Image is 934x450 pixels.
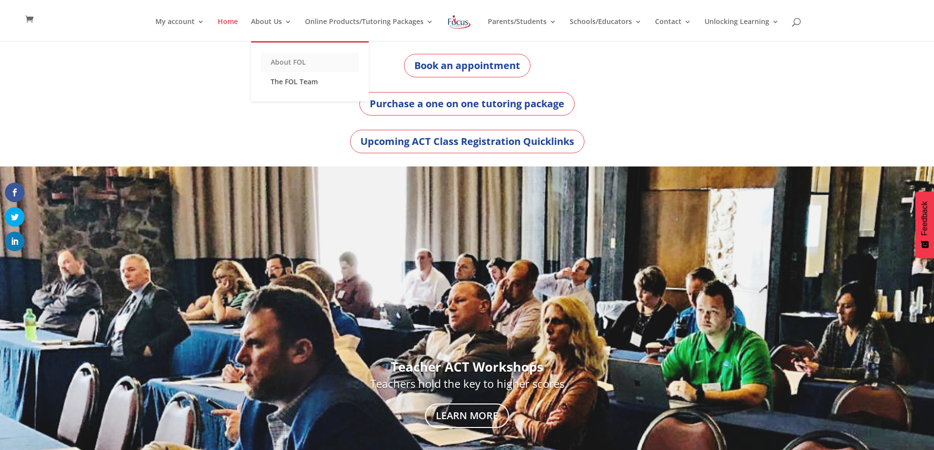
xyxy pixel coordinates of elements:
[122,378,812,394] h3: Teachers hold the key to higher scores
[447,13,472,31] img: Focus on Learning
[218,18,238,41] a: Home
[915,191,934,258] button: Feedback - Show survey
[920,201,929,236] span: Feedback
[261,72,359,92] a: The FOL Team
[359,92,575,116] a: Purchase a one on one tutoring package
[391,358,543,376] strong: Teacher ACT Workshops
[404,54,530,77] a: Book an appointment
[655,18,691,41] a: Contact
[155,18,204,41] a: My account
[251,18,292,41] a: About Us
[425,403,509,428] a: Learn More
[261,52,359,72] a: About FOL
[350,130,584,153] a: Upcoming ACT Class Registration Quicklinks
[705,18,779,41] a: Unlocking Learning
[305,18,433,41] a: Online Products/Tutoring Packages
[488,18,556,41] a: Parents/Students
[570,18,642,41] a: Schools/Educators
